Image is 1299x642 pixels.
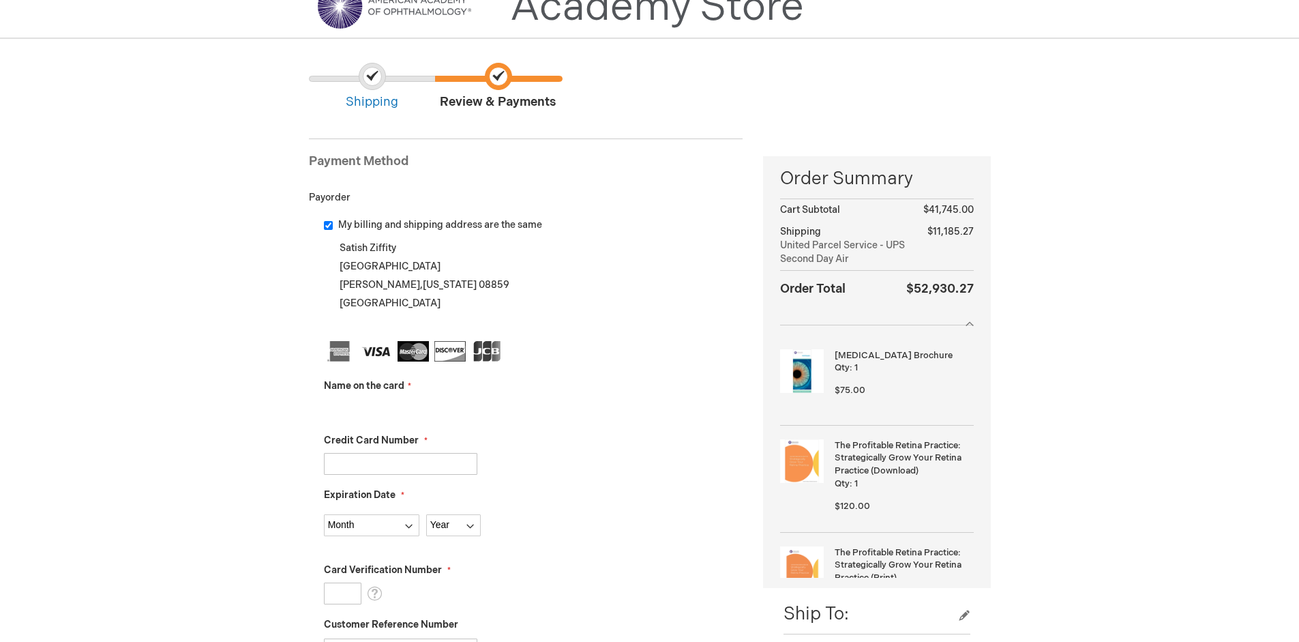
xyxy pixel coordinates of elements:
[324,239,743,331] div: Satish Ziffity [GEOGRAPHIC_DATA] [PERSON_NAME] , 08859 [GEOGRAPHIC_DATA]
[854,362,858,373] span: 1
[783,604,849,625] span: Ship To:
[835,349,970,362] strong: [MEDICAL_DATA] Brochure
[780,199,906,222] th: Cart Subtotal
[324,435,419,446] span: Credit Card Number
[361,341,392,362] img: Visa
[780,546,824,590] img: The Profitable Retina Practice: Strategically Grow Your Retina Practice (Print)
[398,341,429,362] img: MasterCard
[338,219,542,231] span: My billing and shipping address are the same
[854,478,858,489] span: 1
[471,341,503,362] img: JCB
[780,239,906,266] span: United Parcel Service - UPS Second Day Air
[780,166,973,199] span: Order Summary
[309,63,435,111] span: Shipping
[324,453,477,475] input: Credit Card Number
[780,278,846,298] strong: Order Total
[324,489,395,501] span: Expiration Date
[835,439,970,478] strong: The Profitable Retina Practice: Strategically Grow Your Retina Practice (Download)
[324,583,361,604] input: Card Verification Number
[423,279,477,291] span: [US_STATE]
[309,153,743,177] div: Payment Method
[324,564,442,576] span: Card Verification Number
[835,546,970,585] strong: The Profitable Retina Practice: Strategically Grow Your Retina Practice (Print)
[324,380,404,392] span: Name on the card
[435,63,561,111] span: Review & Payments
[434,341,466,362] img: Discover
[835,501,870,512] span: $120.00
[324,619,458,630] span: Customer Reference Number
[923,204,974,216] span: $41,745.00
[835,478,850,489] span: Qty
[927,226,974,237] span: $11,185.27
[780,349,824,393] img: Amblyopia Brochure
[309,192,350,203] span: Payorder
[324,341,355,362] img: American Express
[780,226,821,237] span: Shipping
[906,282,974,296] span: $52,930.27
[835,385,865,396] span: $75.00
[780,439,824,483] img: The Profitable Retina Practice: Strategically Grow Your Retina Practice (Download)
[835,362,850,373] span: Qty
